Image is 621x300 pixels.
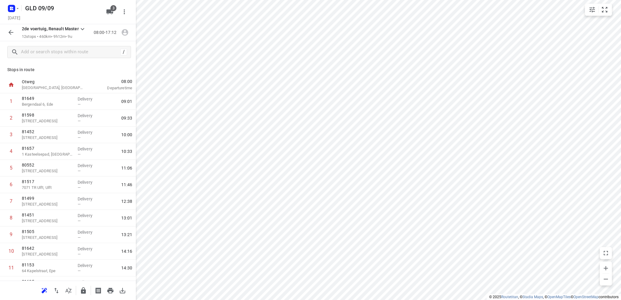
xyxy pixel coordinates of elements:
[501,295,518,299] a: Routetitan
[116,287,129,293] span: Download route
[8,248,14,254] div: 10
[92,85,132,91] p: Departure time
[22,145,73,151] p: 81657
[121,215,132,221] span: 13:01
[78,163,100,169] p: Delivery
[22,279,73,285] p: 81635
[22,79,85,85] p: Otweg
[78,196,100,202] p: Delivery
[22,201,73,207] p: [STREET_ADDRESS]
[78,246,100,252] p: Delivery
[121,98,132,104] span: 09:01
[78,135,81,140] span: —
[78,279,100,285] p: Delivery
[121,132,132,138] span: 10:00
[119,29,131,35] span: Assign driver
[10,198,12,204] div: 7
[78,152,81,157] span: —
[78,185,81,190] span: —
[50,287,62,293] span: Reverse route
[10,98,12,104] div: 1
[121,148,132,154] span: 10:33
[94,29,119,36] p: 08:00-17:12
[78,129,100,135] p: Delivery
[77,285,89,297] button: Lock route
[599,4,611,16] button: Fit zoom
[78,102,81,107] span: —
[78,252,81,256] span: —
[78,146,100,152] p: Delivery
[22,179,73,185] p: 81517
[78,179,100,185] p: Delivery
[7,67,129,73] p: Stops in route
[547,295,571,299] a: OpenMapTiles
[110,5,116,11] span: 3
[22,229,73,235] p: 81505
[22,151,73,157] p: 1 Kasteelsepad, Doornenburg
[22,129,73,135] p: 81452
[121,165,132,171] span: 11:06
[22,26,79,32] p: 2de voertuig, Renault Master
[22,245,73,251] p: 81642
[92,287,104,293] span: Print shipping labels
[22,218,73,224] p: [STREET_ADDRESS]
[121,248,132,254] span: 14:16
[78,229,100,235] p: Delivery
[22,85,85,91] p: [GEOGRAPHIC_DATA], [GEOGRAPHIC_DATA]
[10,148,12,154] div: 4
[78,113,100,119] p: Delivery
[22,95,73,101] p: 81649
[10,232,12,237] div: 9
[22,262,73,268] p: 81153
[5,14,23,21] h5: Project date
[62,287,75,293] span: Sort by time window
[121,232,132,238] span: 13:21
[78,235,81,240] span: —
[78,119,81,123] span: —
[22,195,73,201] p: 81499
[22,112,73,118] p: 81598
[22,268,73,274] p: 64 Kapelstraat, Epe
[489,295,619,299] li: © 2025 , © , © © contributors
[10,115,12,121] div: 2
[121,182,132,188] span: 11:46
[104,6,116,18] button: 3
[38,287,50,293] span: Reoptimize route
[10,182,12,187] div: 6
[22,135,73,141] p: [STREET_ADDRESS]
[92,78,132,84] span: 08:00
[22,118,73,124] p: [STREET_ADDRESS]
[121,115,132,121] span: 09:33
[121,265,132,271] span: 14:30
[78,202,81,206] span: —
[22,162,73,168] p: 80552
[522,295,543,299] a: Stadia Maps
[78,213,100,219] p: Delivery
[78,219,81,223] span: —
[78,262,100,269] p: Delivery
[22,34,86,40] p: 12 stops • 460km • 9h12m • 9u
[10,132,12,137] div: 3
[22,235,73,241] p: [STREET_ADDRESS]
[22,251,73,257] p: [STREET_ADDRESS]
[573,295,599,299] a: OpenStreetMap
[22,168,73,174] p: 8 Rembrandtstraat, Duiven
[22,185,73,191] p: 7071 TR Ulft, Ulft
[22,212,73,218] p: 81451
[104,287,116,293] span: Print route
[585,4,612,16] div: small contained button group
[21,48,120,57] input: Add or search stops within route
[22,101,73,107] p: Bergendaal 6, Ede
[78,169,81,173] span: —
[121,198,132,204] span: 12:38
[10,165,12,171] div: 5
[23,3,101,13] h5: GLD 09/09
[78,96,100,102] p: Delivery
[78,269,81,273] span: —
[10,215,12,221] div: 8
[586,4,598,16] button: Map settings
[120,49,127,55] div: /
[8,265,14,271] div: 11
